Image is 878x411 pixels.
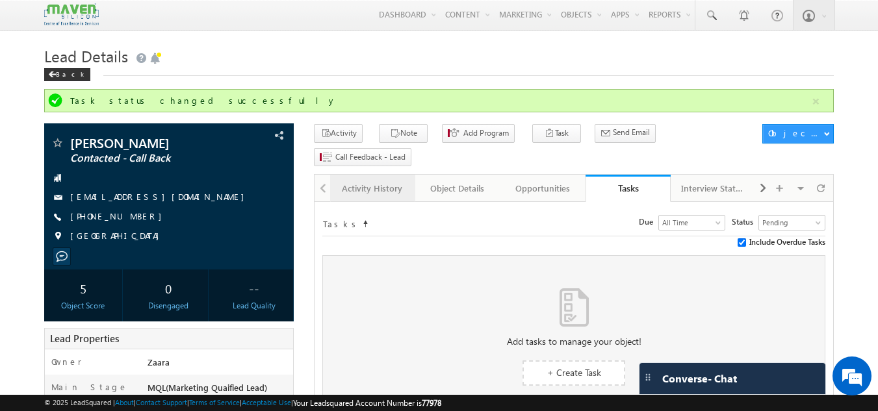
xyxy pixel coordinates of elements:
a: Activity History [330,175,415,202]
a: Pending [758,215,825,230]
div: Lead Quality [218,300,290,312]
a: Interview Status [671,175,756,202]
div: Leave a message [68,68,218,85]
span: All Time [659,217,721,229]
div: Opportunities [511,181,574,196]
div: Object Actions [768,127,823,139]
div: -- [218,276,290,300]
span: [GEOGRAPHIC_DATA] [70,230,166,243]
span: Lead Details [44,45,128,66]
div: Object Score [47,300,120,312]
a: All Time [658,215,725,230]
img: Custom Logo [44,3,99,26]
div: Object Details [426,181,489,196]
span: Status [732,216,758,228]
span: Include Overdue Tasks [749,236,825,248]
a: Back [44,68,97,79]
em: Submit [190,319,236,336]
div: Disengaged [133,300,205,312]
a: [EMAIL_ADDRESS][DOMAIN_NAME] [70,191,251,202]
div: 5 [47,276,120,300]
div: Minimize live chat window [213,6,244,38]
span: Add Program [463,127,509,139]
img: d_60004797649_company_0_60004797649 [22,68,55,85]
span: Due [639,216,658,228]
button: Note [379,124,428,143]
button: Activity [314,124,363,143]
div: 0 [133,276,205,300]
a: Object Details [415,175,500,202]
div: Activity History [341,181,404,196]
span: Contacted - Call Back [70,152,224,165]
button: Call Feedback - Lead [314,148,411,167]
img: No data found [560,288,589,327]
a: Opportunities [500,175,586,202]
a: Contact Support [136,398,187,406]
textarea: Type your message and click 'Submit' [17,120,237,308]
span: Zaara [148,356,170,367]
a: Acceptable Use [242,398,291,406]
div: MQL(Marketing Quaified Lead) [144,381,294,399]
button: Object Actions [762,124,834,143]
span: Send Email [613,127,650,138]
div: Tasks [595,182,661,194]
img: carter-drag [643,372,653,382]
span: Converse - Chat [662,373,737,384]
div: Interview Status [681,181,744,196]
span: Call Feedback - Lead [335,151,406,163]
label: Main Stage [51,381,128,393]
td: Tasks [322,215,361,230]
span: Pending [759,217,821,229]
span: Your Leadsquared Account Number is [293,398,441,408]
button: Task [532,124,581,143]
label: Owner [51,356,82,367]
span: © 2025 LeadSquared | | | | | [44,397,441,409]
span: [PERSON_NAME] [70,136,224,149]
span: 77978 [422,398,441,408]
div: Task status changed successfully [70,95,811,106]
span: Sort Timeline [362,216,368,227]
div: Add tasks to manage your object! [323,336,825,347]
button: Add Program [442,124,515,143]
span: [PHONE_NUMBER] [70,210,168,223]
span: + Create Task [547,366,601,379]
button: Send Email [595,124,656,143]
div: Back [44,68,90,81]
a: Terms of Service [189,398,240,406]
span: Lead Properties [50,332,119,345]
a: About [115,398,134,406]
a: Tasks [586,175,671,202]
